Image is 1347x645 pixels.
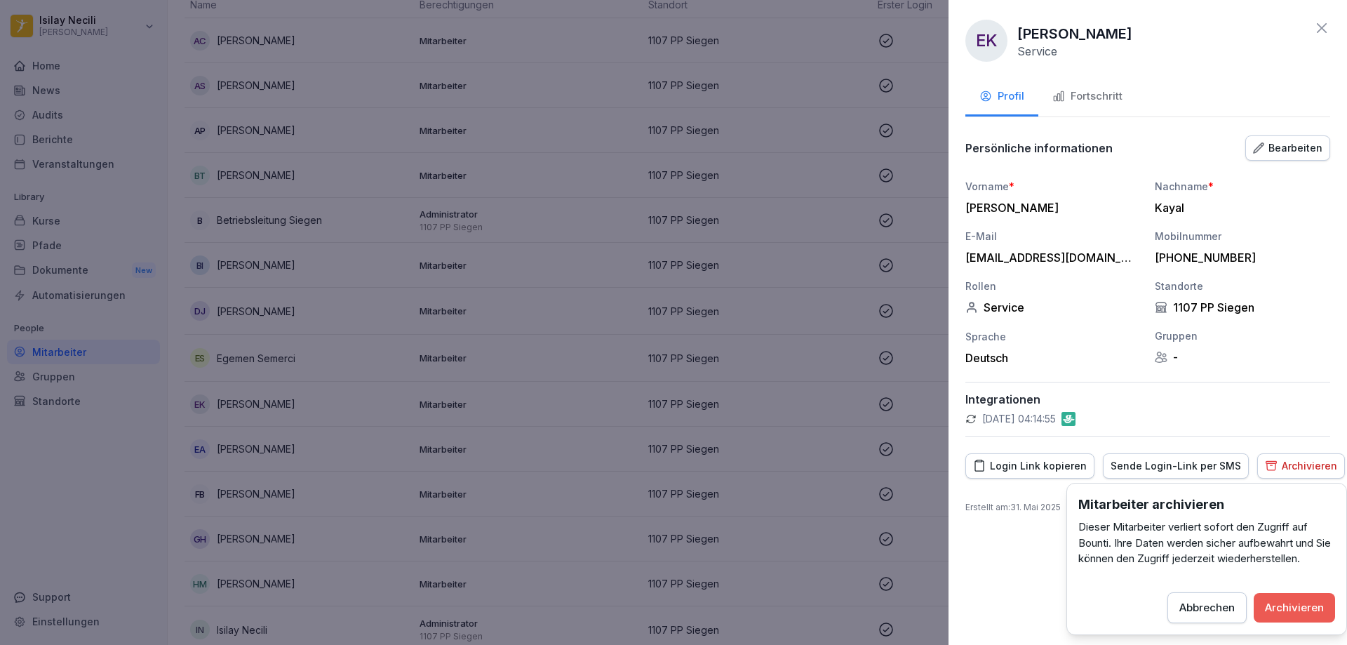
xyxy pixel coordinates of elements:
button: Abbrechen [1167,592,1247,623]
div: Sende Login-Link per SMS [1111,458,1241,474]
div: Service [965,300,1141,314]
h3: Mitarbeiter archivieren [1078,495,1335,514]
button: Archivieren [1257,453,1345,479]
div: [EMAIL_ADDRESS][DOMAIN_NAME] [965,251,1134,265]
button: Bearbeiten [1245,135,1330,161]
img: gastromatic.png [1061,412,1075,426]
div: Mobilnummer [1155,229,1330,244]
button: Login Link kopieren [965,453,1094,479]
div: - [1155,350,1330,364]
button: Archivieren [1254,593,1335,623]
p: Service [1017,44,1057,58]
div: Deutsch [965,351,1141,365]
p: [PERSON_NAME] [1017,23,1132,44]
button: Fortschritt [1038,79,1137,117]
div: E-Mail [965,229,1141,244]
div: Login Link kopieren [973,458,1087,474]
div: [PERSON_NAME] [965,201,1134,215]
div: Abbrechen [1179,600,1235,616]
div: [PHONE_NUMBER] [1155,251,1323,265]
div: Standorte [1155,279,1330,293]
div: Rollen [965,279,1141,293]
div: Sprache [965,329,1141,344]
div: Kayal [1155,201,1323,215]
div: Archivieren [1265,600,1324,616]
button: Profil [965,79,1038,117]
p: Persönliche informationen [965,141,1113,155]
button: Sende Login-Link per SMS [1103,453,1249,479]
div: 1107 PP Siegen [1155,300,1330,314]
p: [DATE] 04:14:55 [982,412,1056,426]
div: Fortschritt [1052,88,1122,105]
div: Profil [979,88,1024,105]
div: Archivieren [1265,458,1337,474]
p: Integrationen [965,392,1330,406]
div: Nachname [1155,179,1330,194]
div: Bearbeiten [1253,140,1322,156]
div: EK [965,20,1007,62]
div: Gruppen [1155,328,1330,343]
div: Vorname [965,179,1141,194]
p: Dieser Mitarbeiter verliert sofort den Zugriff auf Bounti. Ihre Daten werden sicher aufbewahrt un... [1078,519,1335,567]
p: Erstellt am : 31. Mai 2025 [965,501,1330,514]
